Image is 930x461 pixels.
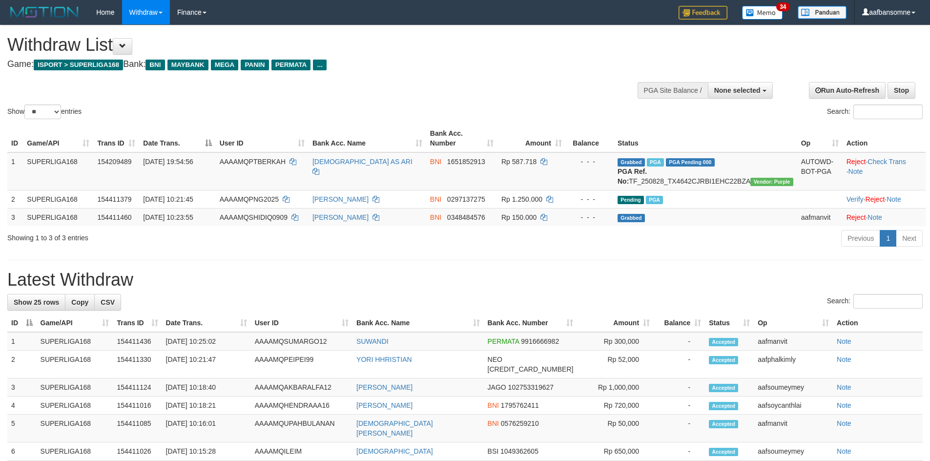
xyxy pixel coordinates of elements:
[220,158,286,166] span: AAAAMQPTBERKAH
[113,415,162,442] td: 154411085
[501,158,537,166] span: Rp 587.718
[143,213,193,221] span: [DATE] 10:23:55
[654,397,705,415] td: -
[847,213,866,221] a: Reject
[508,383,554,391] span: Copy 102753319627 to clipboard
[488,419,499,427] span: BNI
[754,442,833,461] td: aafsoumeymey
[754,332,833,351] td: aafmanvit
[7,397,37,415] td: 4
[37,332,113,351] td: SUPERLIGA168
[497,125,566,152] th: Amount: activate to sort column ascending
[709,402,738,410] span: Accepted
[709,384,738,392] span: Accepted
[71,298,88,306] span: Copy
[501,195,542,203] span: Rp 1.250.000
[488,383,506,391] span: JAGO
[853,105,923,119] input: Search:
[754,314,833,332] th: Op: activate to sort column ascending
[352,314,484,332] th: Bank Acc. Name: activate to sort column ascending
[841,230,880,247] a: Previous
[837,419,851,427] a: Note
[313,60,326,70] span: ...
[654,351,705,378] td: -
[167,60,208,70] span: MAYBANK
[23,152,93,190] td: SUPERLIGA168
[14,298,59,306] span: Show 25 rows
[7,415,37,442] td: 5
[251,415,352,442] td: AAAAMQUPAHBULANAN
[666,158,715,167] span: PGA Pending
[488,447,499,455] span: BSI
[488,401,499,409] span: BNI
[7,125,23,152] th: ID
[7,208,23,226] td: 3
[754,351,833,378] td: aafphalkimly
[833,314,923,332] th: Action
[7,351,37,378] td: 2
[7,5,82,20] img: MOTION_logo.png
[837,447,851,455] a: Note
[501,401,539,409] span: Copy 1795762411 to clipboard
[654,314,705,332] th: Balance: activate to sort column ascending
[162,397,251,415] td: [DATE] 10:18:21
[709,338,738,346] span: Accepted
[356,383,413,391] a: [PERSON_NAME]
[709,448,738,456] span: Accepted
[113,397,162,415] td: 154411016
[570,194,610,204] div: - - -
[220,195,279,203] span: AAAAMQPNG2025
[843,208,926,226] td: ·
[162,351,251,378] td: [DATE] 10:21:47
[94,294,121,311] a: CSV
[101,298,115,306] span: CSV
[618,214,645,222] span: Grabbed
[37,415,113,442] td: SUPERLIGA168
[797,208,843,226] td: aafmanvit
[501,419,539,427] span: Copy 0576259210 to clipboard
[887,195,901,203] a: Note
[309,125,426,152] th: Bank Acc. Name: activate to sort column ascending
[577,397,654,415] td: Rp 720,000
[618,196,644,204] span: Pending
[162,332,251,351] td: [DATE] 10:25:02
[447,213,485,221] span: Copy 0348484576 to clipboard
[356,356,412,363] a: YORI HHRISTIAN
[868,158,906,166] a: Check Trans
[837,337,851,345] a: Note
[501,213,537,221] span: Rp 150.000
[488,337,519,345] span: PERMATA
[754,378,833,397] td: aafsoumeymey
[37,314,113,332] th: Game/API: activate to sort column ascending
[654,332,705,351] td: -
[23,208,93,226] td: SUPERLIGA168
[7,60,610,69] h4: Game: Bank:
[577,351,654,378] td: Rp 52,000
[484,314,578,332] th: Bank Acc. Number: activate to sort column ascending
[654,442,705,461] td: -
[896,230,923,247] a: Next
[618,158,645,167] span: Grabbed
[866,195,885,203] a: Reject
[521,337,559,345] span: Copy 9916666982 to clipboard
[7,190,23,208] td: 2
[709,420,738,428] span: Accepted
[888,82,915,99] a: Stop
[7,294,65,311] a: Show 25 rows
[162,314,251,332] th: Date Trans.: activate to sort column ascending
[312,213,369,221] a: [PERSON_NAME]
[65,294,95,311] a: Copy
[7,270,923,290] h1: Latest Withdraw
[113,332,162,351] td: 154411436
[843,125,926,152] th: Action
[797,125,843,152] th: Op: activate to sort column ascending
[843,190,926,208] td: · ·
[162,442,251,461] td: [DATE] 10:15:28
[37,378,113,397] td: SUPERLIGA168
[139,125,215,152] th: Date Trans.: activate to sort column descending
[7,152,23,190] td: 1
[356,337,389,345] a: SUWANDI
[853,294,923,309] input: Search:
[647,158,664,167] span: Marked by aafchhiseyha
[113,442,162,461] td: 154411026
